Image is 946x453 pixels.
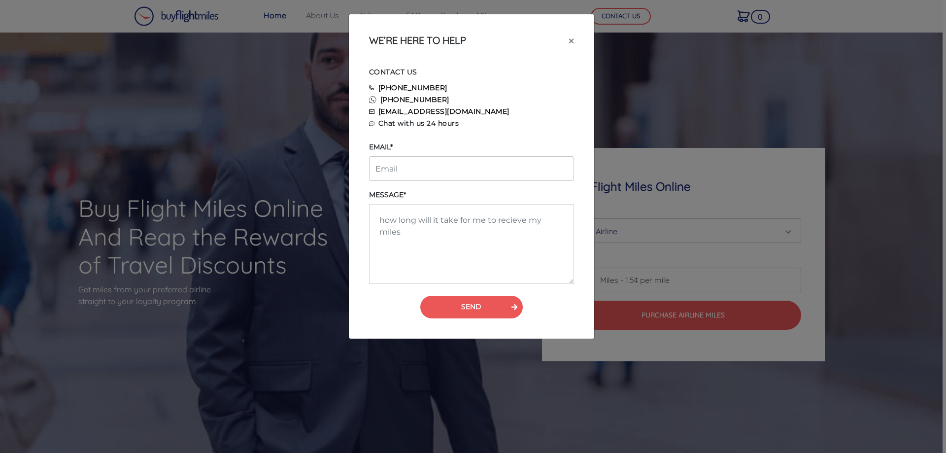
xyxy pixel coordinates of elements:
[378,83,447,92] a: [PHONE_NUMBER]
[369,96,376,104] img: whatsapp icon
[378,119,459,128] span: Chat with us 24 hours
[561,27,582,54] button: Close
[569,33,574,48] span: ×
[380,95,449,104] a: [PHONE_NUMBER]
[369,68,417,76] span: CONTACT US
[369,85,374,91] img: phone icon
[369,109,374,114] img: email icon
[420,296,523,318] button: SEND
[378,107,509,116] a: [EMAIL_ADDRESS][DOMAIN_NAME]
[369,142,393,152] label: EMAIL*
[369,190,406,200] label: MESSAGE*
[369,156,574,181] input: Email
[369,35,466,46] h5: WE’RE HERE TO HELP
[369,121,374,126] img: message icon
